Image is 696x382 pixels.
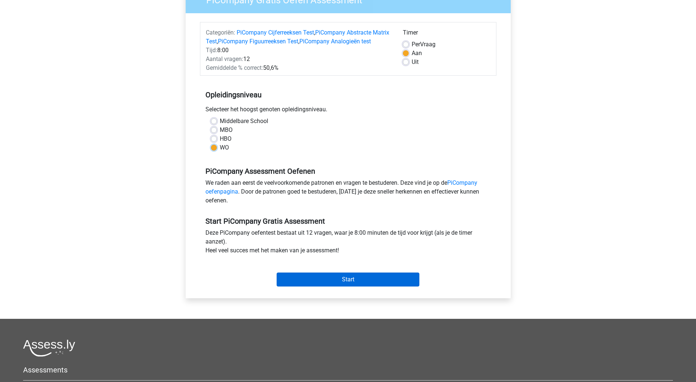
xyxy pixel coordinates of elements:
div: Timer [403,28,491,40]
h5: Opleidingsniveau [205,87,491,102]
label: MBO [220,126,233,134]
h5: PiCompany Assessment Oefenen [205,167,491,176]
div: 50,6% [200,64,397,72]
label: Uit [412,58,419,66]
input: Start [277,273,419,286]
label: Middelbare School [220,117,268,126]
label: HBO [220,134,232,143]
span: Gemiddelde % correct: [206,64,263,71]
h5: Assessments [23,365,673,374]
span: Per [412,41,420,48]
div: 12 [200,55,397,64]
div: Deze PiCompany oefentest bestaat uit 12 vragen, waar je 8:00 minuten de tijd voor krijgt (als je ... [200,228,496,258]
a: PiCompany Figuurreeksen Test [218,38,298,45]
label: WO [220,143,229,152]
div: Selecteer het hoogst genoten opleidingsniveau. [200,105,496,117]
span: Aantal vragen: [206,55,243,62]
h5: Start PiCompany Gratis Assessment [205,217,491,226]
label: Vraag [412,40,436,49]
span: Categoriën: [206,29,235,36]
div: , , , [200,28,397,46]
div: 8:00 [200,46,397,55]
div: We raden aan eerst de veelvoorkomende patronen en vragen te bestuderen. Deze vind je op de . Door... [200,179,496,208]
a: PiCompany Cijferreeksen Test [237,29,314,36]
img: Assessly logo [23,339,75,357]
label: Aan [412,49,422,58]
a: PiCompany Analogieën test [299,38,371,45]
span: Tijd: [206,47,217,54]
